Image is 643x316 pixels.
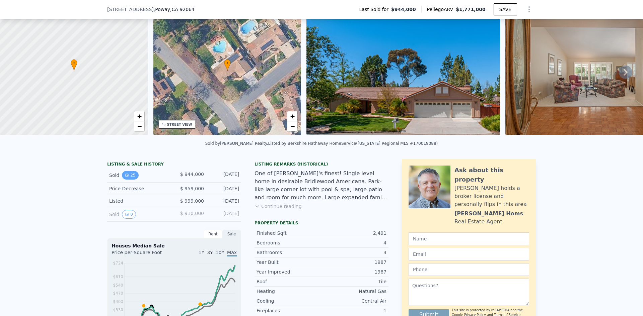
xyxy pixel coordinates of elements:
[321,259,386,266] div: 1987
[255,162,388,167] div: Listing Remarks (Historical)
[170,7,195,12] span: , CA 92064
[222,230,241,238] div: Sale
[167,122,192,127] div: STREET VIEW
[359,6,391,13] span: Last Sold for
[113,283,123,288] tspan: $540
[216,250,224,255] span: 10Y
[227,250,237,256] span: Max
[290,112,295,120] span: +
[204,230,222,238] div: Rent
[287,111,297,121] a: Zoom in
[456,7,486,12] span: $1,771,000
[409,263,529,276] input: Phone
[321,278,386,285] div: Tile
[122,171,138,180] button: View historical data
[207,250,213,255] span: 3Y
[257,259,321,266] div: Year Built
[113,291,123,296] tspan: $470
[257,269,321,275] div: Year Improved
[134,121,144,131] a: Zoom out
[409,232,529,245] input: Name
[454,218,502,226] div: Real Estate Agent
[154,6,195,13] span: , Poway
[454,184,529,208] div: [PERSON_NAME] holds a broker license and personally flips in this area
[205,141,268,146] div: Sold by [PERSON_NAME] Realty .
[257,249,321,256] div: Bathrooms
[209,198,239,204] div: [DATE]
[494,3,517,15] button: SAVE
[209,210,239,219] div: [DATE]
[180,172,204,177] span: $ 944,000
[109,210,169,219] div: Sold
[109,171,169,180] div: Sold
[321,249,386,256] div: 3
[107,162,241,168] div: LISTING & SALE HISTORY
[109,185,169,192] div: Price Decrease
[255,170,388,202] div: One of [PERSON_NAME]'s finest! Single level home in desirable Bridlewood Americana. Park-like lar...
[180,186,204,191] span: $ 959,000
[321,298,386,304] div: Central Air
[134,111,144,121] a: Zoom in
[290,122,295,130] span: −
[257,298,321,304] div: Cooling
[224,60,231,66] span: •
[257,288,321,295] div: Heating
[113,261,123,266] tspan: $724
[255,220,388,226] div: Property details
[257,230,321,236] div: Finished Sqft
[427,6,456,13] span: Pellego ARV
[321,269,386,275] div: 1987
[180,198,204,204] span: $ 999,000
[199,250,204,255] span: 1Y
[113,299,123,304] tspan: $400
[113,275,123,279] tspan: $610
[109,198,169,204] div: Listed
[122,210,136,219] button: View historical data
[257,239,321,246] div: Bedrooms
[71,60,77,66] span: •
[454,166,529,184] div: Ask about this property
[224,59,231,71] div: •
[209,185,239,192] div: [DATE]
[409,248,529,260] input: Email
[255,203,302,210] button: Continue reading
[287,121,297,131] a: Zoom out
[71,59,77,71] div: •
[321,288,386,295] div: Natural Gas
[306,7,500,135] img: Sale: 161676269 Parcel: 22468733
[522,3,536,16] button: Show Options
[137,122,141,130] span: −
[321,230,386,236] div: 2,491
[112,242,237,249] div: Houses Median Sale
[113,308,123,312] tspan: $330
[137,112,141,120] span: +
[454,210,523,218] div: [PERSON_NAME] Homs
[180,211,204,216] span: $ 910,000
[112,249,174,260] div: Price per Square Foot
[209,171,239,180] div: [DATE]
[257,307,321,314] div: Fireplaces
[257,278,321,285] div: Roof
[391,6,416,13] span: $944,000
[268,141,438,146] div: Listed by Berkshire Hathaway HomeService ([US_STATE] Regional MLS #170019088)
[107,6,154,13] span: [STREET_ADDRESS]
[321,239,386,246] div: 4
[321,307,386,314] div: 1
